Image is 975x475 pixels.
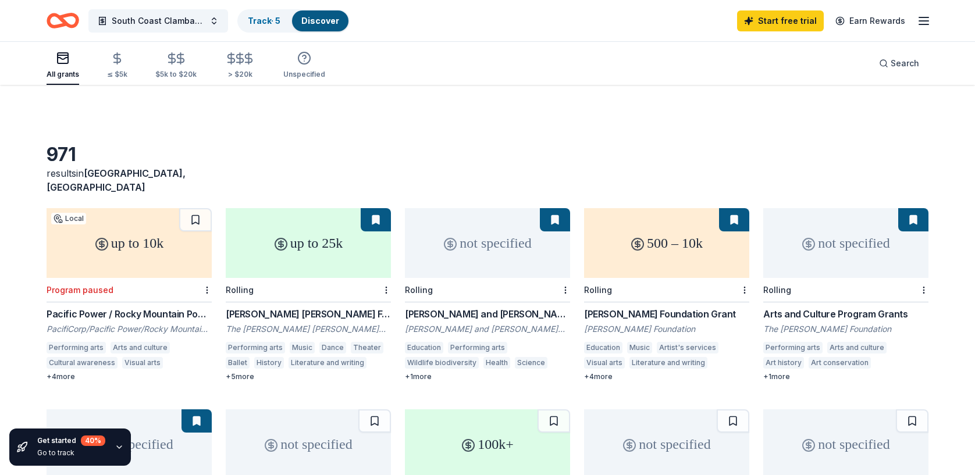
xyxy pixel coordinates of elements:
div: [PERSON_NAME] Foundation [584,323,749,335]
div: Unspecified [283,70,325,79]
div: Artist's services [657,342,718,353]
div: Pacific Power / Rocky Mountain Power: Arts/Culture Grants [47,307,212,321]
div: Education [584,342,622,353]
button: All grants [47,47,79,85]
div: Visual arts [584,357,625,369]
div: Rolling [226,285,254,295]
div: Visual arts [122,357,163,369]
a: 500 – 10kRolling[PERSON_NAME] Foundation Grant[PERSON_NAME] FoundationEducationMusicArtist's serv... [584,208,749,381]
div: Rolling [584,285,612,295]
div: Literature and writing [629,357,707,369]
div: [PERSON_NAME] and [PERSON_NAME] Foundation Grant [405,307,570,321]
a: Home [47,7,79,34]
div: + 1 more [763,372,928,381]
button: Track· 5Discover [237,9,350,33]
div: Go to track [37,448,105,458]
div: Education [405,342,443,353]
div: PacifiCorp/Pacific Power/Rocky Mountain Power Foundation [47,323,212,335]
button: South Coast Clambake Music Festival [88,9,228,33]
div: $5k to $20k [155,70,197,79]
div: Literature and writing [289,357,366,369]
div: [PERSON_NAME] Foundation Grant [584,307,749,321]
div: + 4 more [47,372,212,381]
a: up to 25kRolling[PERSON_NAME] [PERSON_NAME] Foundation GrantsThe [PERSON_NAME] [PERSON_NAME] Foun... [226,208,391,381]
div: + 4 more [584,372,749,381]
div: Ballet [226,357,250,369]
div: Music [627,342,652,353]
div: Theater [351,342,383,353]
div: + 5 more [226,372,391,381]
div: Performing arts [47,342,106,353]
a: not specifiedRolling[PERSON_NAME] and [PERSON_NAME] Foundation Grant[PERSON_NAME] and [PERSON_NAM... [405,208,570,381]
div: Performing arts [763,342,823,353]
div: 40 % [81,435,105,446]
div: not specified [763,208,928,278]
a: not specifiedRollingArts and Culture Program GrantsThe [PERSON_NAME] FoundationPerforming artsArt... [763,208,928,381]
div: Local [51,213,86,224]
a: Earn Rewards [828,10,912,31]
div: Program paused [47,285,113,295]
span: South Coast Clambake Music Festival [112,14,205,28]
button: > $20k [225,47,255,85]
div: Arts and Culture Program Grants [763,307,928,321]
a: up to 10kLocalProgram pausedPacific Power / Rocky Mountain Power: Arts/Culture GrantsPacifiCorp/P... [47,208,212,381]
div: The [PERSON_NAME] [PERSON_NAME] Foundation [226,323,391,335]
div: Wildlife biodiversity [405,357,479,369]
span: in [47,167,186,193]
div: > $20k [225,70,255,79]
div: Science [515,357,547,369]
div: up to 25k [226,208,391,278]
a: Start free trial [737,10,824,31]
div: Rolling [763,285,791,295]
div: [PERSON_NAME] and [PERSON_NAME] Foundation [405,323,570,335]
div: 500 – 10k [584,208,749,278]
div: History [254,357,284,369]
div: Music [290,342,315,353]
div: Visual arts [876,357,916,369]
button: Unspecified [283,47,325,85]
div: All grants [47,70,79,79]
div: 971 [47,143,212,166]
a: Discover [301,16,339,26]
div: Rolling [405,285,433,295]
button: $5k to $20k [155,47,197,85]
div: Performing arts [226,342,285,353]
div: Art conservation [809,357,871,369]
div: up to 10k [47,208,212,278]
div: Arts and culture [111,342,170,353]
div: + 1 more [405,372,570,381]
div: Get started [37,435,105,446]
span: Search [891,56,919,70]
a: Track· 5 [248,16,280,26]
div: Dance [319,342,346,353]
div: [PERSON_NAME] [PERSON_NAME] Foundation Grants [226,307,391,321]
div: Performing arts [448,342,507,353]
div: Health [483,357,510,369]
div: results [47,166,212,194]
button: Search [870,52,928,75]
button: ≤ $5k [107,47,127,85]
div: The [PERSON_NAME] Foundation [763,323,928,335]
span: [GEOGRAPHIC_DATA], [GEOGRAPHIC_DATA] [47,167,186,193]
div: Art history [763,357,804,369]
div: ≤ $5k [107,70,127,79]
div: Arts and culture [827,342,887,353]
div: Cultural awareness [47,357,118,369]
div: not specified [405,208,570,278]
